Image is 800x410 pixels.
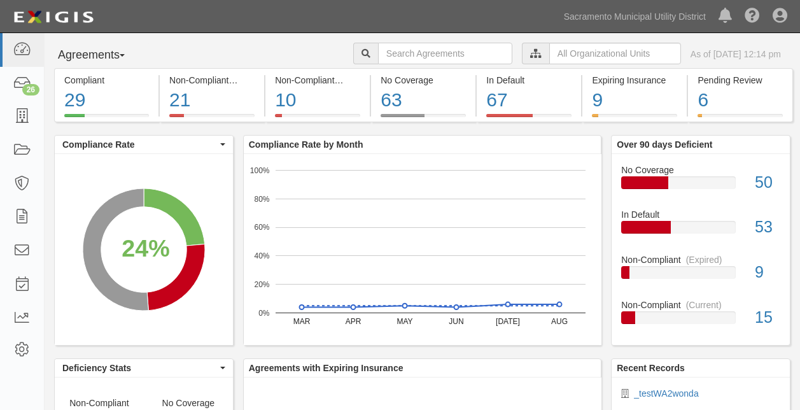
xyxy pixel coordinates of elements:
a: Non-Compliant(Expired)10 [265,114,370,124]
a: Sacramento Municipal Utility District [558,4,712,29]
a: No Coverage50 [621,164,780,209]
text: MAR [293,317,310,326]
svg: A chart. [244,154,601,345]
div: In Default [486,74,572,87]
a: Compliant29 [54,114,158,124]
div: Non-Compliant (Expired) [275,74,360,87]
input: All Organizational Units [549,43,681,64]
div: 63 [381,87,466,114]
a: Pending Review6 [688,114,792,124]
div: Non-Compliant [612,253,790,266]
text: 60% [254,223,269,232]
div: 9 [592,87,677,114]
text: 20% [254,280,269,289]
div: In Default [612,208,790,221]
div: Compliant [64,74,149,87]
text: 40% [254,251,269,260]
div: No Coverage [381,74,466,87]
svg: A chart. [55,154,233,345]
div: As of [DATE] 12:14 pm [691,48,781,60]
text: [DATE] [496,317,520,326]
div: Expiring Insurance [592,74,677,87]
span: Deficiency Stats [62,362,217,374]
text: APR [345,317,361,326]
a: Expiring Insurance9 [582,114,687,124]
div: Non-Compliant [612,299,790,311]
div: (Current) [686,299,722,311]
a: Non-Compliant(Expired)9 [621,253,780,299]
a: Non-Compliant(Current)21 [160,114,264,124]
a: No Coverage63 [371,114,475,124]
text: MAY [396,317,412,326]
a: In Default67 [477,114,581,124]
div: 53 [745,216,790,239]
b: Recent Records [617,363,685,373]
text: 80% [254,194,269,203]
a: In Default53 [621,208,780,253]
div: 9 [745,261,790,284]
button: Agreements [54,43,150,68]
text: 0% [258,308,270,317]
div: Non-Compliant (Current) [169,74,255,87]
span: Compliance Rate [62,138,217,151]
a: Non-Compliant(Current)15 [621,299,780,334]
button: Compliance Rate [55,136,233,153]
img: logo-5460c22ac91f19d4615b14bd174203de0afe785f0fc80cf4dbbc73dc1793850b.png [10,6,97,29]
div: 21 [169,87,255,114]
button: Deficiency Stats [55,359,233,377]
text: AUG [551,317,568,326]
div: (Current) [234,74,269,87]
div: 50 [745,171,790,194]
div: (Expired) [340,74,376,87]
a: _testWA2wonda [634,388,698,399]
div: (Expired) [686,253,722,266]
div: 10 [275,87,360,114]
div: No Coverage [612,164,790,176]
input: Search Agreements [378,43,512,64]
div: 24% [122,232,169,266]
div: Pending Review [698,74,782,87]
b: Compliance Rate by Month [249,139,363,150]
text: 100% [250,166,270,174]
i: Help Center - Complianz [745,9,760,24]
b: Over 90 days Deficient [617,139,712,150]
div: 15 [745,306,790,329]
div: 67 [486,87,572,114]
div: 6 [698,87,782,114]
text: JUN [449,317,463,326]
div: 29 [64,87,149,114]
div: 26 [22,84,39,95]
b: Agreements with Expiring Insurance [249,363,404,373]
